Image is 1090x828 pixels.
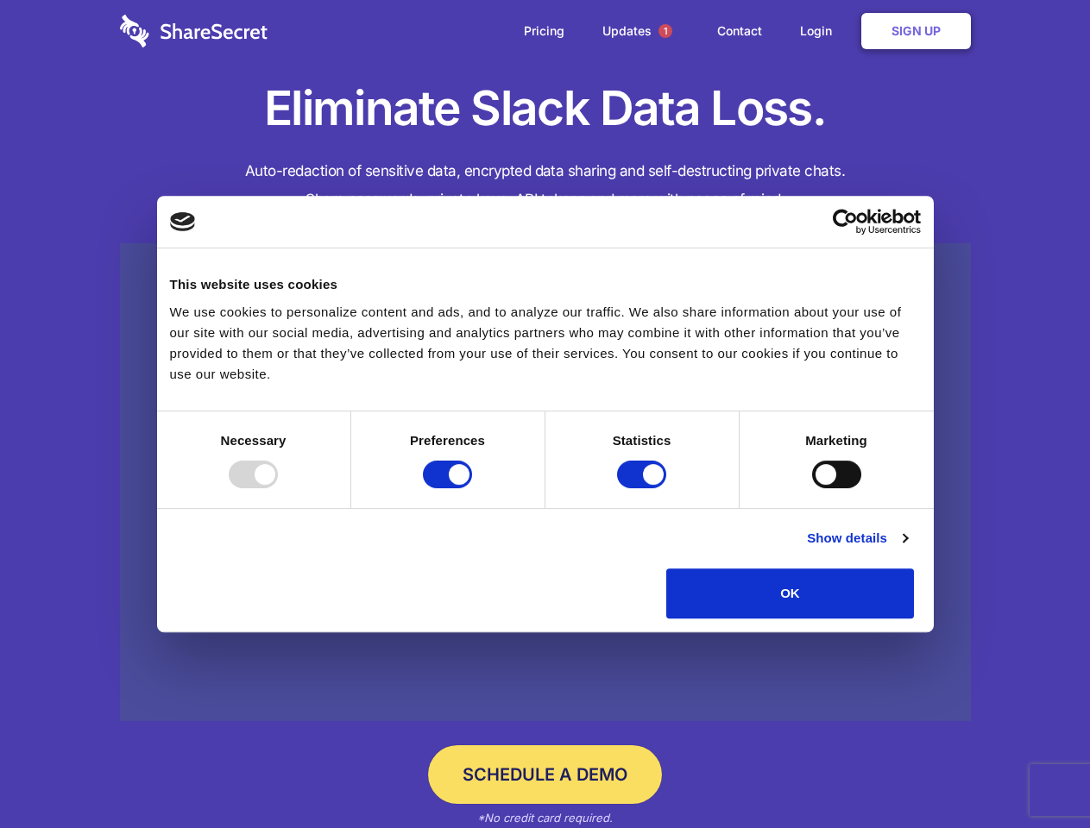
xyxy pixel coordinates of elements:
strong: Necessary [221,433,287,448]
a: Show details [807,528,907,549]
div: This website uses cookies [170,274,921,295]
span: 1 [658,24,672,38]
button: OK [666,568,914,618]
img: logo-wordmark-white-trans-d4663122ce5f474addd5e946df7df03e33cb6a1c49d2221995e7729f52c070b2.svg [120,15,268,47]
h1: Eliminate Slack Data Loss. [120,78,971,140]
strong: Marketing [805,433,867,448]
a: Contact [700,4,779,58]
a: Wistia video thumbnail [120,243,971,722]
a: Usercentrics Cookiebot - opens in a new window [770,209,921,235]
a: Schedule a Demo [428,745,662,804]
a: Pricing [507,4,582,58]
div: We use cookies to personalize content and ads, and to analyze our traffic. We also share informat... [170,302,921,385]
h4: Auto-redaction of sensitive data, encrypted data sharing and self-destructing private chats. Shar... [120,157,971,214]
strong: Preferences [410,433,485,448]
a: Login [783,4,858,58]
a: Sign Up [861,13,971,49]
strong: Statistics [613,433,671,448]
em: *No credit card required. [477,811,613,825]
img: logo [170,212,196,231]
